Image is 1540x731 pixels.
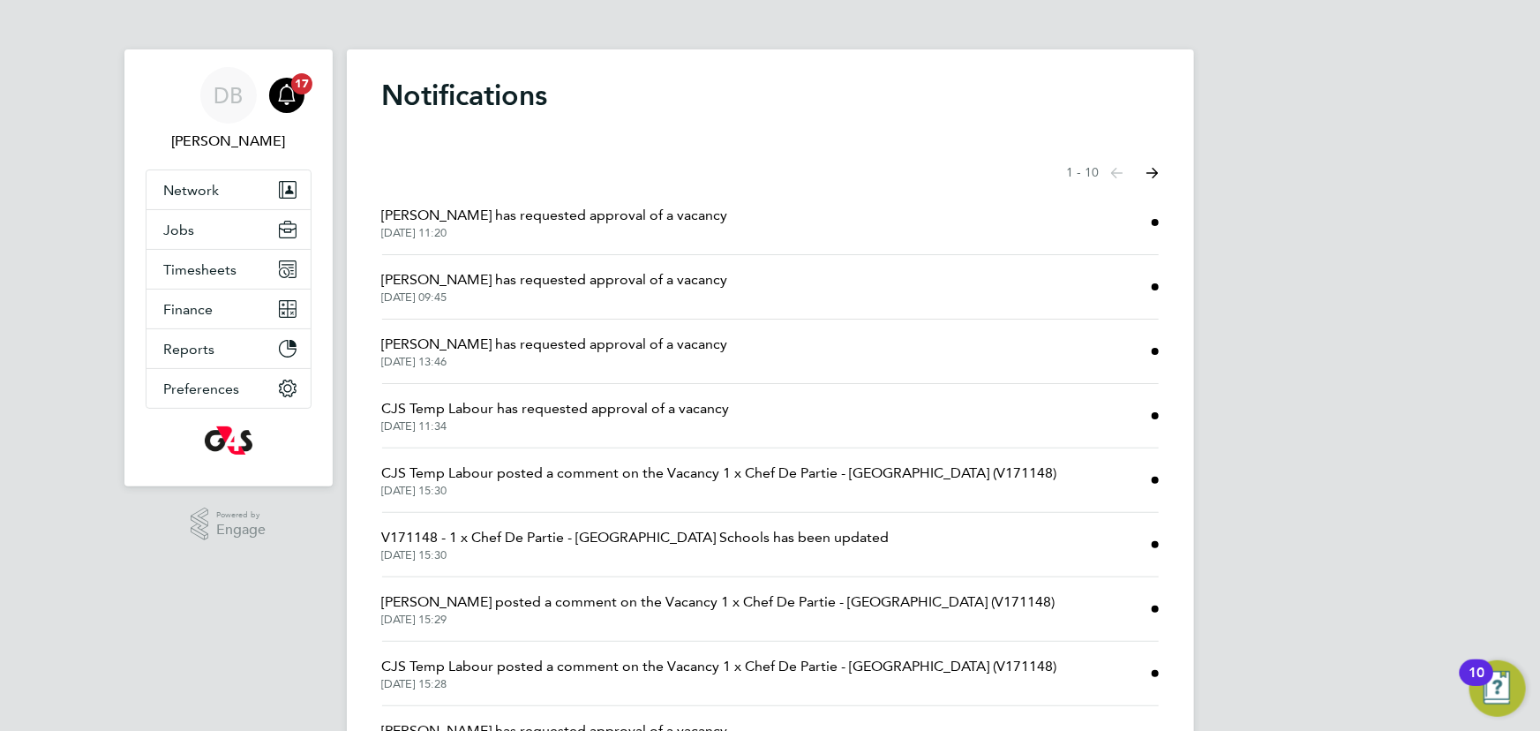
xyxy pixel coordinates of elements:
[164,222,195,238] span: Jobs
[382,527,890,562] a: V171148 - 1 x Chef De Partie - [GEOGRAPHIC_DATA] Schools has been updated[DATE] 15:30
[382,226,728,240] span: [DATE] 11:20
[382,677,1057,691] span: [DATE] 15:28
[1067,164,1100,182] span: 1 - 10
[382,419,730,433] span: [DATE] 11:34
[164,182,220,199] span: Network
[1469,660,1526,717] button: Open Resource Center, 10 new notifications
[146,290,311,328] button: Finance
[382,463,1057,484] span: CJS Temp Labour posted a comment on the Vacancy 1 x Chef De Partie - [GEOGRAPHIC_DATA] (V171148)
[146,170,311,209] button: Network
[1469,673,1484,696] div: 10
[164,341,215,358] span: Reports
[164,261,237,278] span: Timesheets
[146,426,312,455] a: Go to home page
[269,67,304,124] a: 17
[382,334,728,369] a: [PERSON_NAME] has requested approval of a vacancy[DATE] 13:46
[382,398,730,433] a: CJS Temp Labour has requested approval of a vacancy[DATE] 11:34
[205,426,252,455] img: g4s-logo-retina.png
[146,131,312,152] span: Dean Bridgeman
[382,548,890,562] span: [DATE] 15:30
[382,290,728,305] span: [DATE] 09:45
[382,205,728,240] a: [PERSON_NAME] has requested approval of a vacancy[DATE] 11:20
[214,84,243,107] span: DB
[164,381,240,397] span: Preferences
[216,508,266,523] span: Powered by
[382,78,1159,113] h1: Notifications
[382,334,728,355] span: [PERSON_NAME] has requested approval of a vacancy
[216,523,266,538] span: Engage
[382,613,1055,627] span: [DATE] 15:29
[164,301,214,318] span: Finance
[382,463,1057,498] a: CJS Temp Labour posted a comment on the Vacancy 1 x Chef De Partie - [GEOGRAPHIC_DATA] (V171148)[...
[382,527,890,548] span: V171148 - 1 x Chef De Partie - [GEOGRAPHIC_DATA] Schools has been updated
[191,508,266,541] a: Powered byEngage
[382,656,1057,677] span: CJS Temp Labour posted a comment on the Vacancy 1 x Chef De Partie - [GEOGRAPHIC_DATA] (V171148)
[1067,155,1159,191] nav: Select page of notifications list
[146,67,312,152] a: DB[PERSON_NAME]
[146,210,311,249] button: Jobs
[382,398,730,419] span: CJS Temp Labour has requested approval of a vacancy
[146,250,311,289] button: Timesheets
[382,484,1057,498] span: [DATE] 15:30
[146,369,311,408] button: Preferences
[382,592,1055,613] span: [PERSON_NAME] posted a comment on the Vacancy 1 x Chef De Partie - [GEOGRAPHIC_DATA] (V171148)
[382,592,1055,627] a: [PERSON_NAME] posted a comment on the Vacancy 1 x Chef De Partie - [GEOGRAPHIC_DATA] (V171148)[DA...
[382,656,1057,691] a: CJS Temp Labour posted a comment on the Vacancy 1 x Chef De Partie - [GEOGRAPHIC_DATA] (V171148)[...
[291,73,312,94] span: 17
[382,355,728,369] span: [DATE] 13:46
[124,49,333,486] nav: Main navigation
[382,269,728,305] a: [PERSON_NAME] has requested approval of a vacancy[DATE] 09:45
[146,329,311,368] button: Reports
[382,205,728,226] span: [PERSON_NAME] has requested approval of a vacancy
[382,269,728,290] span: [PERSON_NAME] has requested approval of a vacancy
